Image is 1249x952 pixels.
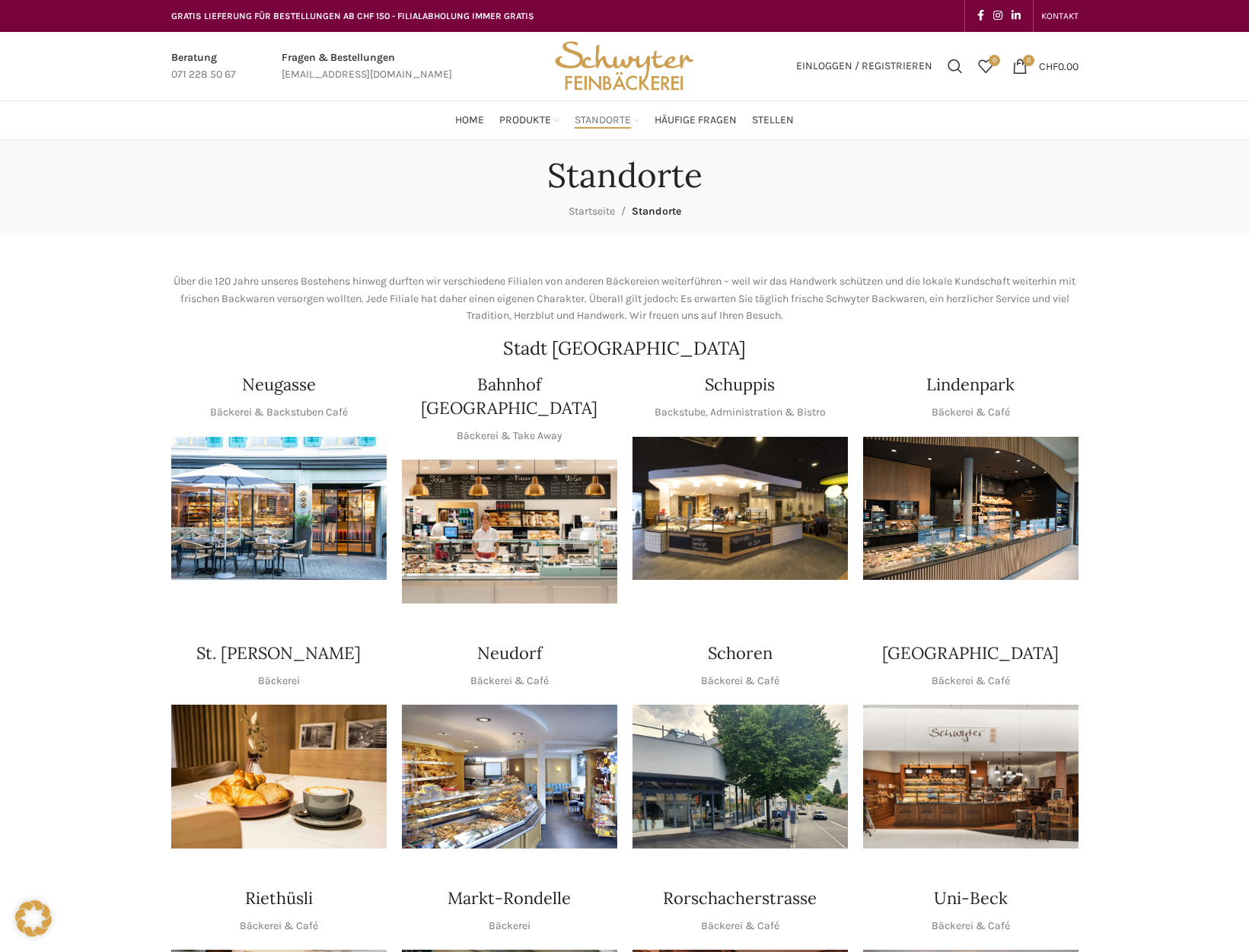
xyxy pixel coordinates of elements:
a: Startseite [569,205,615,218]
p: Bäckerei & Café [470,673,549,689]
a: Stellen [752,105,794,135]
img: 017-e1571925257345 [863,437,1079,581]
p: Bäckerei & Café [932,404,1010,421]
h4: Lindenpark [926,373,1015,396]
a: Facebook social link [973,5,989,27]
a: Linkedin social link [1007,5,1025,27]
div: 1 / 1 [171,705,387,849]
a: Einloggen / Registrieren [789,51,940,81]
p: Bäckerei [489,918,531,934]
h4: Markt-Rondelle [448,887,571,910]
h4: Schuppis [705,373,775,396]
a: KONTAKT [1041,1,1079,31]
img: Schwyter-1800x900 [863,705,1079,849]
span: Produkte [499,113,551,128]
img: Neugasse [171,437,387,581]
p: Bäckerei & Café [701,673,779,689]
span: Einloggen / Registrieren [796,61,932,72]
p: Bäckerei & Café [701,918,779,934]
a: Suchen [940,51,970,81]
bdi: 0.00 [1039,59,1079,72]
img: Neudorf_1 [402,705,617,849]
span: Häufige Fragen [655,113,737,128]
a: Home [455,105,484,135]
h4: Neudorf [477,642,542,665]
h2: Stadt [GEOGRAPHIC_DATA] [171,339,1079,358]
p: Bäckerei & Café [932,673,1010,689]
div: 1 / 1 [171,437,387,581]
h4: Uni-Beck [934,887,1008,910]
div: Main navigation [164,105,1086,135]
a: Infobox link [171,49,236,84]
img: 150130-Schwyter-013 [632,437,848,581]
div: Secondary navigation [1034,1,1086,31]
h4: St. [PERSON_NAME] [196,642,361,665]
div: 1 / 1 [863,437,1079,581]
h1: Standorte [547,155,703,196]
a: Standorte [575,105,639,135]
p: Bäckerei & Backstuben Café [210,404,348,421]
a: Produkte [499,105,559,135]
p: Über die 120 Jahre unseres Bestehens hinweg durften wir verschiedene Filialen von anderen Bäckere... [171,273,1079,324]
span: GRATIS LIEFERUNG FÜR BESTELLUNGEN AB CHF 150 - FILIALABHOLUNG IMMER GRATIS [171,11,534,21]
p: Bäckerei & Café [240,918,318,934]
h4: Rorschacherstrasse [663,887,817,910]
h4: Riethüsli [245,887,313,910]
p: Backstube, Administration & Bistro [655,404,826,421]
a: Instagram social link [989,5,1007,27]
h4: Neugasse [242,373,316,396]
div: 1 / 1 [402,705,617,849]
a: 0 CHF0.00 [1005,51,1086,81]
a: Site logo [550,59,699,72]
img: 0842cc03-b884-43c1-a0c9-0889ef9087d6 copy [632,705,848,849]
div: 1 / 1 [402,460,617,603]
p: Bäckerei & Café [932,918,1010,934]
div: 1 / 1 [863,705,1079,849]
span: Standorte [575,113,631,128]
span: CHF [1039,59,1058,72]
span: 0 [1023,55,1034,66]
a: Häufige Fragen [655,105,737,135]
h4: Bahnhof [GEOGRAPHIC_DATA] [402,373,617,420]
span: Standorte [632,205,681,218]
p: Bäckerei [258,673,300,689]
span: 0 [989,55,1000,66]
div: Meine Wunschliste [970,51,1001,81]
a: Infobox link [282,49,452,84]
h4: [GEOGRAPHIC_DATA] [882,642,1059,665]
span: Stellen [752,113,794,128]
a: 0 [970,51,1001,81]
div: 1 / 1 [632,705,848,849]
img: Bahnhof St. Gallen [402,460,617,603]
h4: Schoren [708,642,773,665]
p: Bäckerei & Take Away [457,428,562,444]
img: Bäckerei Schwyter [550,32,699,100]
img: schwyter-23 [171,705,387,849]
span: Home [455,113,484,128]
span: KONTAKT [1041,11,1079,21]
div: 1 / 1 [632,437,848,581]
